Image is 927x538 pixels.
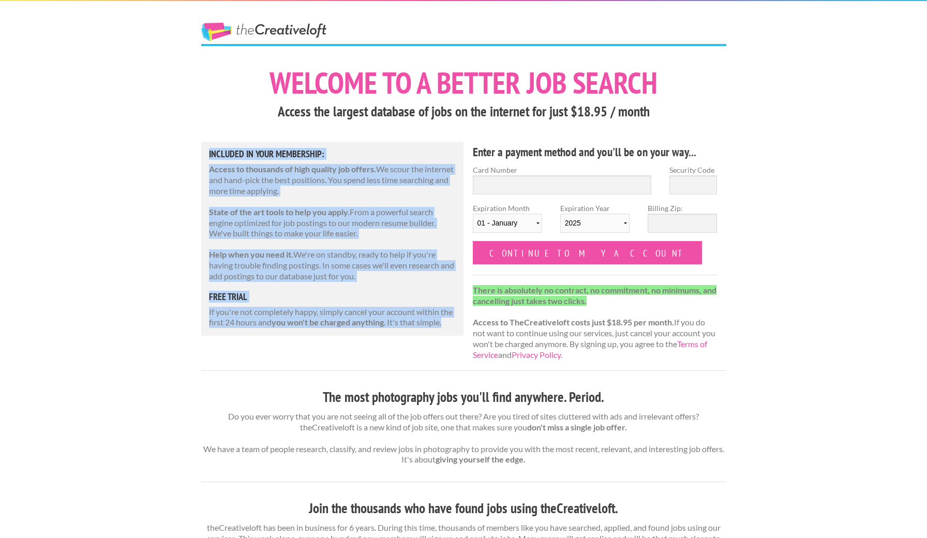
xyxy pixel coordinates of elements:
p: If you're not completely happy, simply cancel your account within the first 24 hours and . It's t... [209,307,456,328]
strong: State of the art tools to help you apply. [209,207,350,217]
p: From a powerful search engine optimized for job postings to our modern resume builder. We've buil... [209,207,456,239]
a: Terms of Service [473,339,707,360]
h3: Access the largest database of jobs on the internet for just $18.95 / month [201,102,726,122]
p: We're on standby, ready to help if you're having trouble finding postings. In some cases we'll ev... [209,249,456,281]
label: Card Number [473,165,652,175]
strong: Access to TheCreativeloft costs just $18.95 per month. [473,317,674,327]
select: Expiration Year [560,214,630,233]
p: If you do not want to continue using our services, just cancel your account you won't be charged ... [473,285,717,361]
strong: Help when you need it. [209,249,293,259]
label: Expiration Month [473,203,542,241]
strong: There is absolutely no contract, no commitment, no minimums, and cancelling just takes two clicks. [473,285,716,306]
select: Expiration Month [473,214,542,233]
label: Billing Zip: [648,203,717,214]
h4: Enter a payment method and you'll be on your way... [473,144,717,160]
h5: Included in Your Membership: [209,150,456,159]
strong: giving yourself the edge. [436,454,526,464]
p: We scour the internet and hand-pick the best positions. You spend less time searching and more ti... [209,164,456,196]
strong: don't miss a single job offer. [527,422,627,432]
h3: Join the thousands who have found jobs using theCreativeloft. [201,499,726,518]
h5: free trial [209,292,456,302]
strong: Access to thousands of high quality job offers. [209,164,376,174]
h3: The most photography jobs you'll find anywhere. Period. [201,387,726,407]
label: Security Code [669,165,717,175]
strong: you won't be charged anything [272,317,384,327]
a: Privacy Policy [512,350,561,360]
h1: Welcome to a better job search [201,68,726,98]
label: Expiration Year [560,203,630,241]
input: Continue to my account [473,241,702,264]
p: Do you ever worry that you are not seeing all of the job offers out there? Are you tired of sites... [201,411,726,465]
a: The Creative Loft [201,23,326,41]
